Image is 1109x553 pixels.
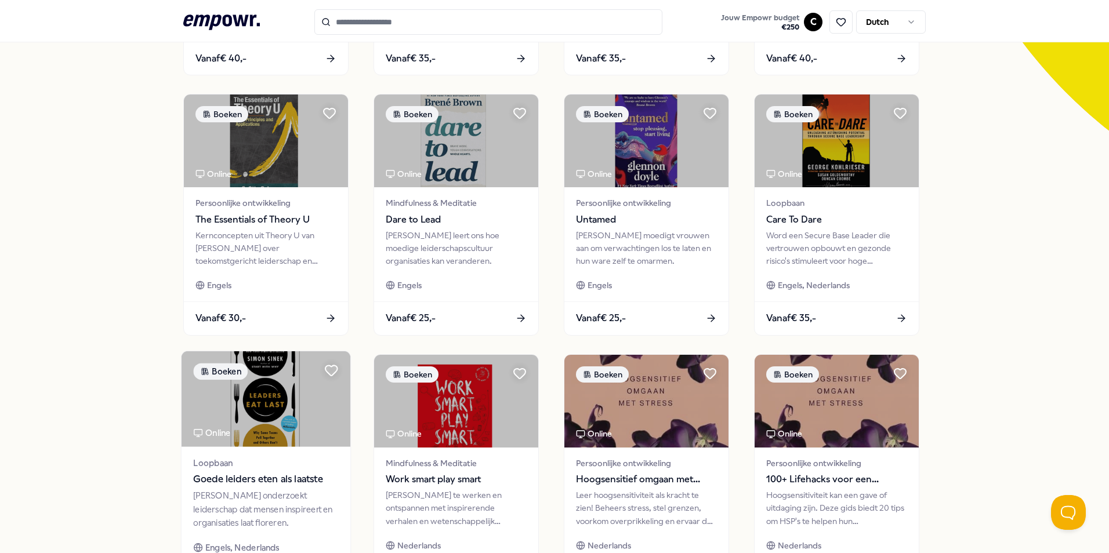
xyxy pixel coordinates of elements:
[193,489,338,529] div: [PERSON_NAME] onderzoekt leiderschap dat mensen inspireert en organisaties laat floreren.
[183,94,349,335] a: package imageBoekenOnlinePersoonlijke ontwikkelingThe Essentials of Theory UKernconcepten uit The...
[766,311,816,326] span: Vanaf € 35,-
[576,229,717,268] div: [PERSON_NAME] moedigt vrouwen aan om verwachtingen los te laten en hun ware zelf te omarmen.
[576,106,629,122] div: Boeken
[755,94,919,187] img: package image
[766,229,907,268] div: Word een Secure Base Leader die vertrouwen opbouwt en gezonde risico's stimuleert voor hoge prest...
[193,363,248,380] div: Boeken
[804,13,822,31] button: C
[766,427,802,440] div: Online
[576,427,612,440] div: Online
[195,168,231,180] div: Online
[564,94,729,335] a: package imageBoekenOnlinePersoonlijke ontwikkelingUntamed[PERSON_NAME] moedigt vrouwen aan om ver...
[588,279,612,292] span: Engels
[195,197,336,209] span: Persoonlijke ontwikkeling
[719,11,802,34] button: Jouw Empowr budget€250
[386,106,438,122] div: Boeken
[1051,495,1086,530] iframe: Help Scout Beacon - Open
[182,351,350,447] img: package image
[721,13,799,23] span: Jouw Empowr budget
[766,472,907,487] span: 100+ Lifehacks voor een eenvoudiger leven met hoogsensitiviteit
[766,489,907,527] div: Hoogsensitiviteit kan een gave of uitdaging zijn. Deze gids biedt 20 tips om HSP's te helpen hun ...
[386,472,527,487] span: Work smart play smart
[386,489,527,527] div: [PERSON_NAME] te werken en ontspannen met inspirerende verhalen en wetenschappelijk onderbouwde t...
[766,168,802,180] div: Online
[195,229,336,268] div: Kernconcepten uit Theory U van [PERSON_NAME] over toekomstgericht leiderschap en organisatieverni...
[576,457,717,470] span: Persoonlijke ontwikkeling
[766,366,819,383] div: Boeken
[576,311,626,326] span: Vanaf € 25,-
[588,539,631,552] span: Nederlands
[386,366,438,383] div: Boeken
[564,355,729,448] img: package image
[766,197,907,209] span: Loopbaan
[386,197,527,209] span: Mindfulness & Meditatie
[576,472,717,487] span: Hoogsensitief omgaan met stress
[576,51,626,66] span: Vanaf € 35,-
[195,51,247,66] span: Vanaf € 40,-
[207,279,231,292] span: Engels
[755,355,919,448] img: package image
[778,539,821,552] span: Nederlands
[576,489,717,527] div: Leer hoogsensitiviteit als kracht te zien! Beheers stress, stel grenzen, voorkom overprikkeling e...
[386,212,527,227] span: Dare to Lead
[766,457,907,470] span: Persoonlijke ontwikkeling
[386,427,422,440] div: Online
[397,279,422,292] span: Engels
[374,94,538,187] img: package image
[374,355,538,448] img: package image
[778,279,850,292] span: Engels, Nederlands
[193,472,338,487] span: Goede leiders eten als laatste
[386,457,527,470] span: Mindfulness & Meditatie
[576,168,612,180] div: Online
[576,197,717,209] span: Persoonlijke ontwikkeling
[195,106,248,122] div: Boeken
[766,106,819,122] div: Boeken
[193,426,230,439] div: Online
[193,456,338,470] span: Loopbaan
[564,94,729,187] img: package image
[766,51,817,66] span: Vanaf € 40,-
[721,23,799,32] span: € 250
[386,229,527,268] div: [PERSON_NAME] leert ons hoe moedige leiderschapscultuur organisaties kan veranderen.
[386,51,436,66] span: Vanaf € 35,-
[576,366,629,383] div: Boeken
[386,168,422,180] div: Online
[766,212,907,227] span: Care To Dare
[576,212,717,227] span: Untamed
[397,539,441,552] span: Nederlands
[195,311,246,326] span: Vanaf € 30,-
[716,10,804,34] a: Jouw Empowr budget€250
[374,94,539,335] a: package imageBoekenOnlineMindfulness & MeditatieDare to Lead[PERSON_NAME] leert ons hoe moedige l...
[314,9,662,35] input: Search for products, categories or subcategories
[184,94,348,187] img: package image
[386,311,436,326] span: Vanaf € 25,-
[754,94,919,335] a: package imageBoekenOnlineLoopbaanCare To DareWord een Secure Base Leader die vertrouwen opbouwt e...
[195,212,336,227] span: The Essentials of Theory U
